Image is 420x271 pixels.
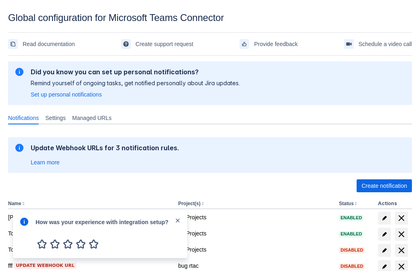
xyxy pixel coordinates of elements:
[178,262,332,270] div: bug rtac
[381,247,388,254] span: edit
[123,41,129,47] span: support
[36,217,174,226] div: How was your experience with integration setup?
[87,237,100,250] span: 5
[178,213,332,221] div: All Projects
[381,215,388,221] span: edit
[61,237,74,250] span: 3
[344,38,412,50] a: Schedule a video call
[45,114,66,122] span: Settings
[381,231,388,237] span: edit
[381,263,388,270] span: edit
[31,90,102,99] a: Set up personal notifications
[339,232,363,236] span: Enabled
[8,38,75,50] a: Read documentation
[241,41,248,47] span: feedback
[397,213,406,223] span: delete
[8,114,39,122] span: Notifications
[357,179,412,192] button: Create notification
[174,217,181,224] span: close
[31,68,240,76] h2: Did you know you can set up personal notifications?
[339,248,365,252] span: Disabled
[361,179,407,192] span: Create notification
[254,38,298,50] span: Provide feedback
[23,38,75,50] span: Read documentation
[74,237,87,250] span: 4
[8,201,21,206] button: Name
[36,237,48,250] span: 1
[346,41,352,47] span: videoCall
[178,246,332,254] div: All Projects
[178,229,332,237] div: All Projects
[121,38,193,50] a: Create support request
[136,38,193,50] span: Create support request
[359,38,412,50] span: Schedule a video call
[397,229,406,239] span: delete
[375,199,412,209] th: Actions
[19,217,29,227] span: info
[72,114,111,122] span: Managed URLs
[178,201,200,206] button: Project(s)
[8,12,412,23] div: Global configuration for Microsoft Teams Connector
[31,79,240,87] p: Remind yourself of ongoing tasks, get notified personally about Jira updates.
[397,246,406,255] span: delete
[339,201,354,206] button: Status
[15,67,24,77] span: information
[15,143,24,153] span: information
[10,41,16,47] span: documentation
[239,38,298,50] a: Provide feedback
[339,216,363,220] span: Enabled
[31,158,60,166] a: Learn more
[339,264,365,269] span: Disabled
[31,144,179,152] h2: Update Webhook URLs for 3 notification rules.
[48,237,61,250] span: 2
